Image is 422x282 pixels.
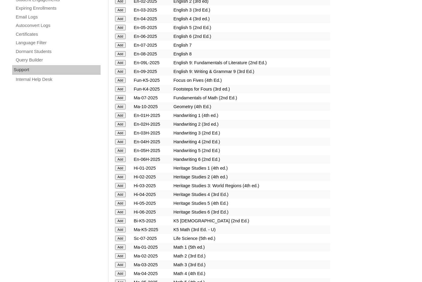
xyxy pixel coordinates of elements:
td: En-03-2025 [133,6,172,14]
td: Ma-02-2025 [133,252,172,260]
td: English 6 (2nd Ed.) [172,32,330,41]
td: En-09L-2025 [133,58,172,67]
a: Email Logs [15,13,101,21]
td: Bi-K5-2025 [133,217,172,225]
input: Add [115,69,126,74]
td: Geometry (4th Ed.) [172,102,330,111]
input: Add [115,253,126,259]
input: Add [115,60,126,65]
td: Sc-07-2025 [133,234,172,243]
td: Ma-01-2025 [133,243,172,251]
td: Life Science (5th ed.) [172,234,330,243]
td: Heritage Studies 2 (4th ed.) [172,173,330,181]
td: English 3 (3rd Ed.) [172,6,330,14]
input: Add [115,218,126,224]
td: En-04-2025 [133,15,172,23]
a: Certificates [15,31,101,38]
td: Heritage Studies 5 (4th Ed.) [172,199,330,207]
td: Hi-01-2025 [133,164,172,172]
td: Math 4 (4th Ed.) [172,269,330,278]
td: Fundamentals of Math (2nd Ed.) [172,94,330,102]
td: Focus on Fives (4th Ed.) [172,76,330,85]
a: Query Builder [15,56,101,64]
a: Dormant Students [15,48,101,55]
input: Add [115,78,126,83]
td: Handwriting 6 (2nd Ed.) [172,155,330,164]
input: Add [115,34,126,39]
td: Footsteps for Fours (3rd ed.) [172,85,330,93]
input: Add [115,95,126,101]
td: K5 [DEMOGRAPHIC_DATA] (2nd Ed.) [172,217,330,225]
input: Add [115,16,126,22]
input: Add [115,209,126,215]
input: Add [115,148,126,153]
td: Handwriting 1 (4th ed.) [172,111,330,120]
td: Math 3 (3rd Ed.) [172,260,330,269]
a: Expiring Enrollments [15,5,101,12]
input: Add [115,183,126,188]
input: Add [115,262,126,267]
input: Add [115,86,126,92]
td: Handwriting 4 (2nd Ed.) [172,138,330,146]
input: Add [115,192,126,197]
td: English 8 [172,50,330,58]
td: K5 Math (3rd Ed. - U) [172,225,330,234]
td: Fun-K4-2025 [133,85,172,93]
td: Heritage Studies 6 (3rd Ed.) [172,208,330,216]
input: Add [115,51,126,57]
input: Add [115,165,126,171]
a: Language Filter [15,39,101,47]
input: Add [115,244,126,250]
input: Add [115,174,126,180]
td: En-07-2025 [133,41,172,49]
td: Hi-02-2025 [133,173,172,181]
input: Add [115,42,126,48]
td: En-02H-2025 [133,120,172,128]
input: Add [115,25,126,30]
input: Add [115,227,126,232]
input: Add [115,236,126,241]
td: Ma-04-2025 [133,269,172,278]
td: Hi-04-2025 [133,190,172,199]
input: Add [115,113,126,118]
div: Support [12,65,101,75]
input: Add [115,271,126,276]
td: En-08-2025 [133,50,172,58]
td: English 4 (3rd ed.) [172,15,330,23]
td: Ma-10-2025 [133,102,172,111]
input: Add [115,157,126,162]
td: Hi-06-2025 [133,208,172,216]
td: Handwriting 2 (3rd ed.) [172,120,330,128]
td: Hi-05-2025 [133,199,172,207]
td: En-06H-2025 [133,155,172,164]
td: En-05H-2025 [133,146,172,155]
td: Heritage Studies 4 (3rd Ed.) [172,190,330,199]
input: Add [115,104,126,109]
td: En-09-2025 [133,67,172,76]
td: English 7 [172,41,330,49]
input: Add [115,121,126,127]
td: English 5 (2nd Ed.) [172,23,330,32]
input: Add [115,130,126,136]
td: En-05-2025 [133,23,172,32]
td: Heritage Studies 1 (4th ed.) [172,164,330,172]
td: Ma-07-2025 [133,94,172,102]
td: English 9: Fundamentals of Literature (2nd Ed.) [172,58,330,67]
td: Hi-03-2025 [133,181,172,190]
td: En-03H-2025 [133,129,172,137]
td: En-01H-2025 [133,111,172,120]
input: Add [115,139,126,144]
td: Math 2 (3rd Ed.) [172,252,330,260]
td: En-06-2025 [133,32,172,41]
a: Internal Help Desk [15,76,101,83]
td: Math 1 (5th ed.) [172,243,330,251]
td: Handwriting 5 (2nd Ed.) [172,146,330,155]
a: Autoconvert Logs [15,22,101,29]
input: Add [115,201,126,206]
td: Fun-K5-2025 [133,76,172,85]
td: Ma-03-2025 [133,260,172,269]
input: Add [115,7,126,13]
td: Heritage Studies 3: World Regions (4th ed.) [172,181,330,190]
td: Handwriting 3 (2nd Ed.) [172,129,330,137]
td: English 9: Writing & Grammar 9 (3rd Ed.) [172,67,330,76]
